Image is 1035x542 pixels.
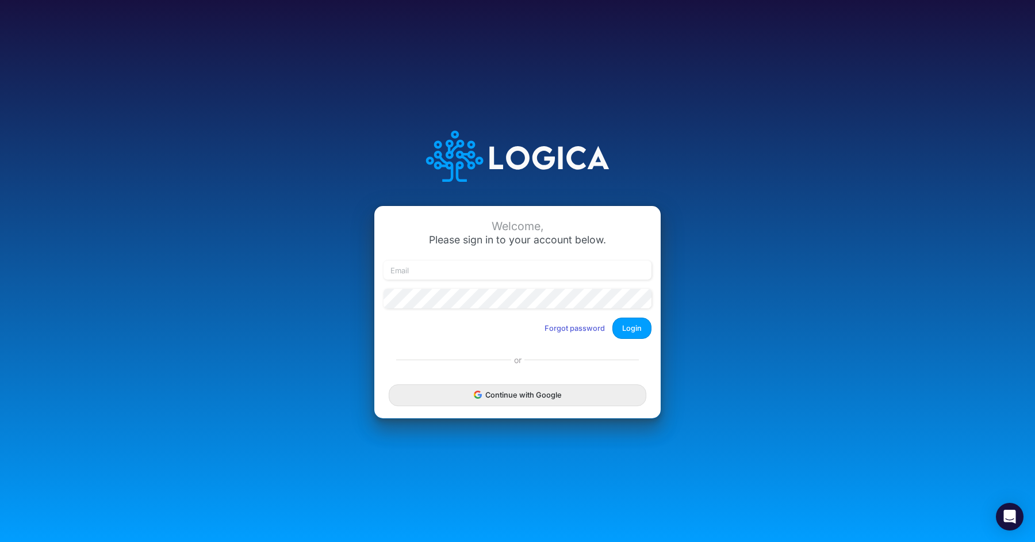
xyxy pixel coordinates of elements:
button: Continue with Google [389,384,646,406]
input: Email [384,261,651,280]
button: Login [612,318,651,339]
button: Forgot password [537,319,612,338]
div: Welcome, [384,220,651,233]
div: Open Intercom Messenger [996,503,1023,530]
span: Please sign in to your account below. [429,234,606,246]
